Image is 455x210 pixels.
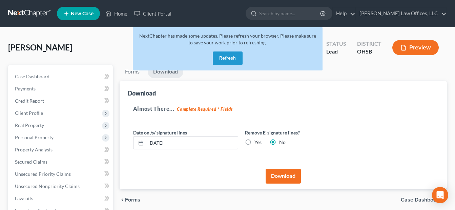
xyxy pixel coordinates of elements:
a: Home [102,7,131,20]
span: Case Dashboard [15,73,49,79]
div: Lead [326,48,346,56]
label: Remove E-signature lines? [245,129,350,136]
a: Lawsuits [9,192,113,205]
span: NextChapter has made some updates. Please refresh your browser. Please make sure to save your wor... [139,33,316,45]
button: Download [266,169,301,184]
span: Unsecured Nonpriority Claims [15,183,80,189]
a: Case Dashboard [9,70,113,83]
label: Date on /s/ signature lines [133,129,187,136]
a: Unsecured Priority Claims [9,168,113,180]
a: Unsecured Nonpriority Claims [9,180,113,192]
div: Open Intercom Messenger [432,187,448,203]
label: No [279,139,286,146]
button: Refresh [213,51,243,65]
span: Real Property [15,122,44,128]
button: chevron_left Forms [120,197,149,203]
span: Case Dashboard [401,197,441,203]
a: Payments [9,83,113,95]
span: Property Analysis [15,147,53,152]
input: Search by name... [259,7,321,20]
div: Download [128,89,156,97]
span: [PERSON_NAME] [8,42,72,52]
span: Secured Claims [15,159,47,165]
div: District [357,40,381,48]
a: Case Dashboard chevron_right [401,197,447,203]
span: Client Profile [15,110,43,116]
strong: Complete Required * Fields [177,106,233,112]
div: OHSB [357,48,381,56]
a: Client Portal [131,7,175,20]
a: Forms [120,65,145,78]
a: Secured Claims [9,156,113,168]
a: [PERSON_NAME] Law Offices, LLC [356,7,447,20]
button: Preview [392,40,439,55]
a: Credit Report [9,95,113,107]
div: Status [326,40,346,48]
input: MM/DD/YYYY [146,136,238,149]
label: Yes [254,139,262,146]
span: Forms [125,197,140,203]
h5: Almost There... [133,105,433,113]
span: Credit Report [15,98,44,104]
span: Unsecured Priority Claims [15,171,71,177]
i: chevron_left [120,197,125,203]
span: Lawsuits [15,195,33,201]
a: Property Analysis [9,144,113,156]
span: Payments [15,86,36,91]
span: New Case [71,11,94,16]
span: Personal Property [15,134,54,140]
a: Help [333,7,355,20]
